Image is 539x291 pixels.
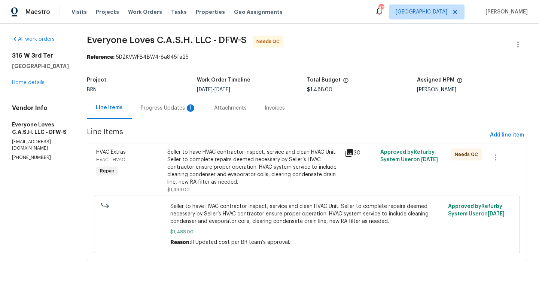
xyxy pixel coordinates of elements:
[197,87,230,92] span: -
[12,139,69,151] p: [EMAIL_ADDRESS][DOMAIN_NAME]
[214,87,230,92] span: [DATE]
[343,77,349,87] span: The total cost of line items that have been proposed by Opendoor. This sum includes line items th...
[307,77,341,83] h5: Total Budget
[487,128,527,142] button: Add line item
[187,104,194,112] div: 1
[87,36,247,45] span: Everyone Loves C.A.S.H. LLC - DFW-S
[234,8,283,16] span: Geo Assignments
[256,38,283,45] span: Needs QC
[96,104,123,111] div: Line Items
[171,9,187,15] span: Tasks
[96,157,125,162] span: HVAC - HVAC
[214,104,247,112] div: Attachments
[12,52,69,59] h2: 316 W 3rd Ter
[87,128,487,142] span: Line Items
[488,211,505,217] span: [DATE]
[421,157,438,162] span: [DATE]
[12,62,69,70] h5: [GEOGRAPHIC_DATA]
[307,87,332,92] span: $1,488.00
[197,77,250,83] h5: Work Order Timeline
[482,8,528,16] span: [PERSON_NAME]
[380,150,438,162] span: Approved by Refurby System User on
[12,80,45,85] a: Home details
[96,150,126,155] span: HVAC Extras
[97,167,118,175] span: Repair
[87,77,106,83] h5: Project
[265,104,285,112] div: Invoices
[396,8,447,16] span: [GEOGRAPHIC_DATA]
[87,53,527,61] div: 5DZKVWFB4BW4-8a845fa25
[141,104,196,112] div: Progress Updates
[170,203,443,225] span: Seller to have HVAC contractor inspect, service and clean HVAC Unit. Seller to complete repairs d...
[457,77,463,87] span: The hpm assigned to this work order.
[170,240,191,245] span: Reason:
[378,4,384,12] div: 46
[455,151,481,158] span: Needs QC
[490,131,524,140] span: Add line item
[448,204,505,217] span: Approved by Refurby System User on
[12,104,69,112] h4: Vendor Info
[12,121,69,136] h5: Everyone Loves C.A.S.H. LLC - DFW-S
[12,37,55,42] a: All work orders
[128,8,162,16] span: Work Orders
[25,8,50,16] span: Maestro
[417,87,527,92] div: [PERSON_NAME]
[191,240,290,245] span: II Updated cost per BR team’s approval.
[71,8,87,16] span: Visits
[167,187,190,192] span: $1,488.00
[170,228,443,236] span: $1,488.00
[167,148,340,186] div: Seller to have HVAC contractor inspect, service and clean HVAC Unit. Seller to complete repairs d...
[96,8,119,16] span: Projects
[417,77,454,83] h5: Assigned HPM
[345,148,376,157] div: 30
[197,87,213,92] span: [DATE]
[87,87,97,92] span: BRN
[12,154,69,161] p: [PHONE_NUMBER]
[87,55,115,60] b: Reference:
[196,8,225,16] span: Properties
